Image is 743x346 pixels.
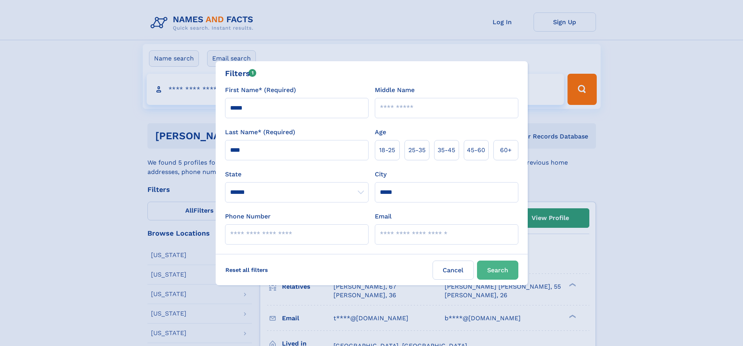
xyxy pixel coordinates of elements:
[408,145,426,155] span: 25‑35
[375,85,415,95] label: Middle Name
[433,261,474,280] label: Cancel
[225,67,257,79] div: Filters
[220,261,273,279] label: Reset all filters
[500,145,512,155] span: 60+
[375,128,386,137] label: Age
[379,145,395,155] span: 18‑25
[225,212,271,221] label: Phone Number
[225,170,369,179] label: State
[467,145,485,155] span: 45‑60
[225,128,295,137] label: Last Name* (Required)
[438,145,455,155] span: 35‑45
[375,170,387,179] label: City
[375,212,392,221] label: Email
[225,85,296,95] label: First Name* (Required)
[477,261,518,280] button: Search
